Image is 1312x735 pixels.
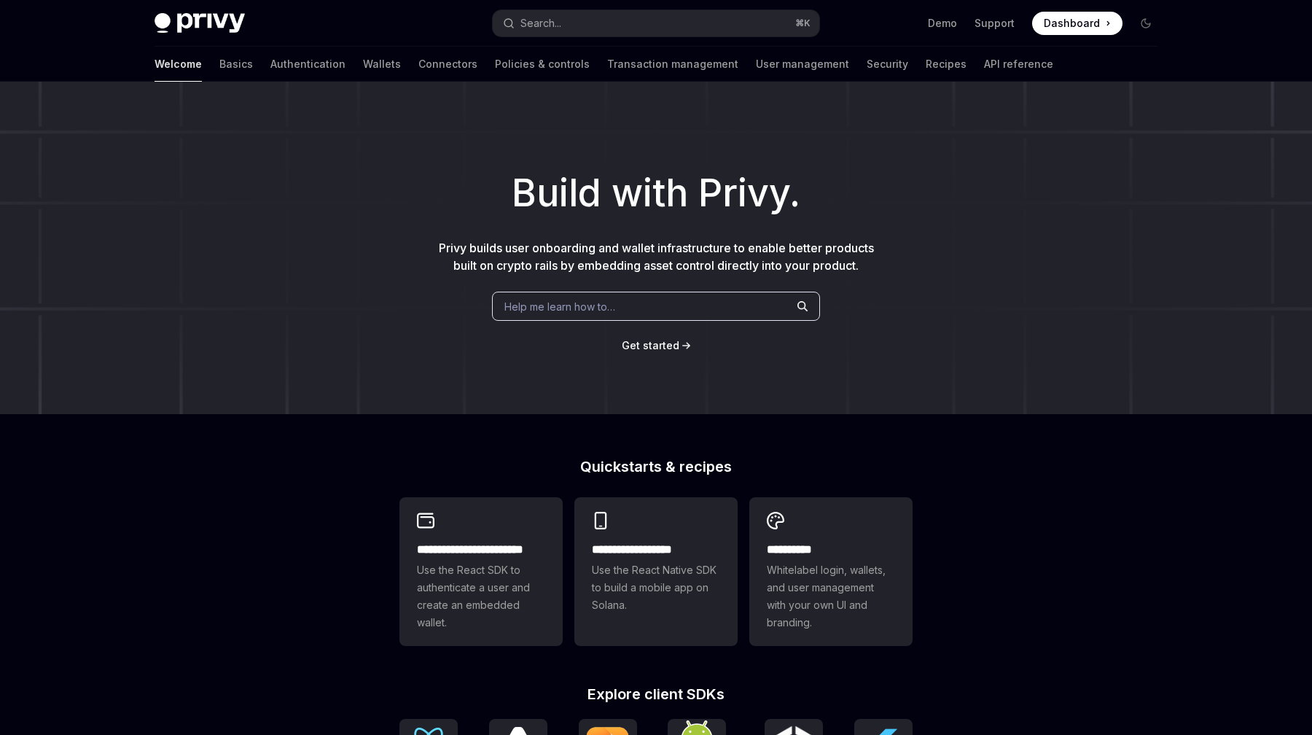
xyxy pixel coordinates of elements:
img: dark logo [155,13,245,34]
a: API reference [984,47,1053,82]
button: Search...⌘K [493,10,819,36]
a: Recipes [926,47,967,82]
a: Welcome [155,47,202,82]
a: Authentication [270,47,345,82]
a: Transaction management [607,47,738,82]
a: Get started [622,338,679,353]
h1: Build with Privy. [23,165,1289,222]
h2: Explore client SDKs [399,687,913,701]
a: Wallets [363,47,401,82]
span: Use the React SDK to authenticate a user and create an embedded wallet. [417,561,545,631]
a: **** *****Whitelabel login, wallets, and user management with your own UI and branding. [749,497,913,646]
a: Support [975,16,1015,31]
a: Demo [928,16,957,31]
a: Policies & controls [495,47,590,82]
button: Toggle dark mode [1134,12,1157,35]
span: Use the React Native SDK to build a mobile app on Solana. [592,561,720,614]
a: Basics [219,47,253,82]
a: Security [867,47,908,82]
h2: Quickstarts & recipes [399,459,913,474]
span: Whitelabel login, wallets, and user management with your own UI and branding. [767,561,895,631]
a: Connectors [418,47,477,82]
div: Search... [520,15,561,32]
a: User management [756,47,849,82]
span: Help me learn how to… [504,299,615,314]
a: **** **** **** ***Use the React Native SDK to build a mobile app on Solana. [574,497,738,646]
a: Dashboard [1032,12,1122,35]
span: Dashboard [1044,16,1100,31]
span: Get started [622,339,679,351]
span: ⌘ K [795,17,811,29]
span: Privy builds user onboarding and wallet infrastructure to enable better products built on crypto ... [439,241,874,273]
